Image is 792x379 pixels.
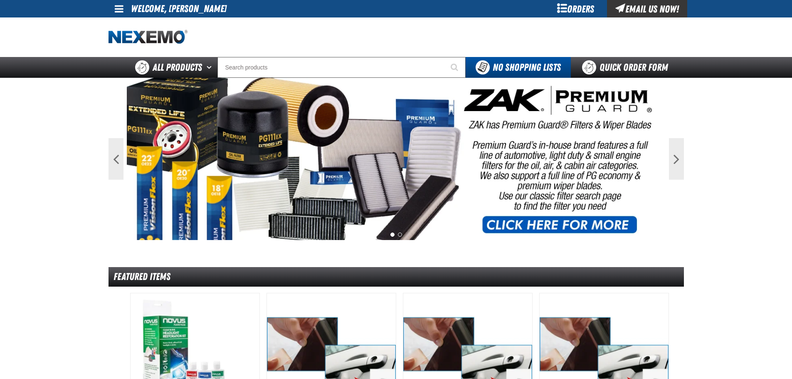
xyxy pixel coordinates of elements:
[466,57,571,78] button: You do not have available Shopping Lists. Open to Create a New List
[204,57,217,78] button: Open All Products pages
[153,60,202,75] span: All Products
[571,57,683,78] a: Quick Order Form
[493,62,561,73] span: No Shopping Lists
[398,233,402,237] button: 2 of 2
[217,57,466,78] input: Search
[669,138,684,180] button: Next
[109,267,684,287] div: Featured Items
[127,78,666,240] img: PG Filters & Wipers
[445,57,466,78] button: Start Searching
[109,138,123,180] button: Previous
[109,30,188,45] img: Nexemo logo
[390,233,395,237] button: 1 of 2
